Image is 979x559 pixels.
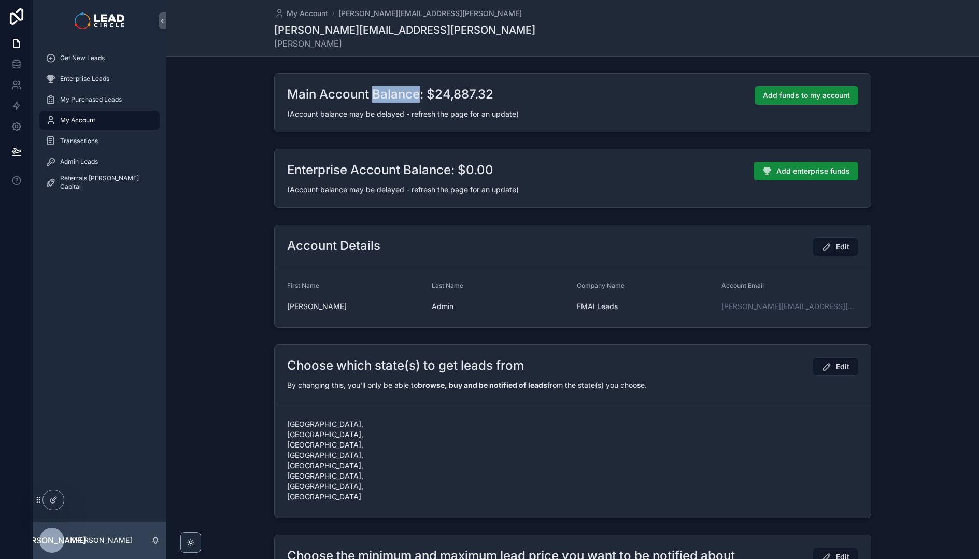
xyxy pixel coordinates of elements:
[60,174,149,191] span: Referrals [PERSON_NAME] Capital
[721,282,764,289] span: Account Email
[813,357,858,376] button: Edit
[18,534,86,547] span: [PERSON_NAME]
[287,419,424,502] span: [GEOGRAPHIC_DATA], [GEOGRAPHIC_DATA], [GEOGRAPHIC_DATA], [GEOGRAPHIC_DATA], [GEOGRAPHIC_DATA], [G...
[813,237,858,256] button: Edit
[755,86,858,105] button: Add funds to my account
[338,8,522,19] a: [PERSON_NAME][EMAIL_ADDRESS][PERSON_NAME]
[33,41,166,205] div: scrollable content
[432,282,463,289] span: Last Name
[287,162,493,178] h2: Enterprise Account Balance: $0.00
[287,86,493,103] h2: Main Account Balance: $24,887.32
[39,90,160,109] a: My Purchased Leads
[39,152,160,171] a: Admin Leads
[39,69,160,88] a: Enterprise Leads
[287,357,524,374] h2: Choose which state(s) to get leads from
[287,8,328,19] span: My Account
[287,381,647,389] span: By changing this, you'll only be able to from the state(s) you choose.
[287,237,380,254] h2: Account Details
[836,361,849,372] span: Edit
[577,282,625,289] span: Company Name
[75,12,124,29] img: App logo
[39,111,160,130] a: My Account
[60,158,98,166] span: Admin Leads
[274,37,535,50] span: [PERSON_NAME]
[432,301,569,312] span: Admin
[418,381,547,389] strong: browse, buy and be notified of leads
[836,242,849,252] span: Edit
[39,49,160,67] a: Get New Leads
[60,95,122,104] span: My Purchased Leads
[287,282,319,289] span: First Name
[274,8,328,19] a: My Account
[287,301,424,312] span: [PERSON_NAME]
[274,23,535,37] h1: [PERSON_NAME][EMAIL_ADDRESS][PERSON_NAME]
[39,132,160,150] a: Transactions
[721,301,858,312] a: [PERSON_NAME][EMAIL_ADDRESS][PERSON_NAME]
[754,162,858,180] button: Add enterprise funds
[776,166,850,176] span: Add enterprise funds
[287,185,519,194] span: (Account balance may be delayed - refresh the page for an update)
[60,54,105,62] span: Get New Leads
[39,173,160,192] a: Referrals [PERSON_NAME] Capital
[577,301,714,312] span: FMAI Leads
[60,137,98,145] span: Transactions
[60,75,109,83] span: Enterprise Leads
[763,90,850,101] span: Add funds to my account
[287,109,519,118] span: (Account balance may be delayed - refresh the page for an update)
[73,535,132,546] p: [PERSON_NAME]
[60,116,95,124] span: My Account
